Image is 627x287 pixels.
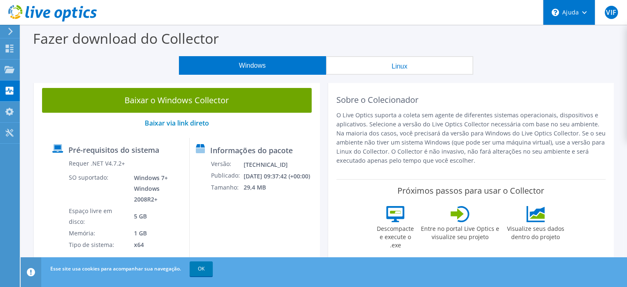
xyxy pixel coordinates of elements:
[198,265,204,272] font: OK
[244,161,288,168] font: [TECHNICAL_ID]
[145,119,209,128] a: Baixar via link direto
[190,261,213,276] a: OK
[33,29,219,48] font: Fazer download do Collector
[69,241,114,249] font: Tipo de sistema:
[134,212,147,220] font: 5 GB
[211,171,240,179] font: Publicado:
[377,225,414,249] font: Descompacte e execute o .exe
[134,229,147,237] font: 1 GB
[244,184,266,192] font: 29,4 MB
[210,145,292,155] font: Informações do pacote
[392,63,407,70] font: Linux
[507,225,564,241] font: Visualize seus dados dentro do projeto
[68,145,159,155] font: Pré-requisitos do sistema
[336,111,606,164] font: O Live Optics suporta a coleta sem agente de diferentes sistemas operacionais, dispositivos e apl...
[562,8,579,16] font: Ajuda
[211,160,231,168] font: Versão:
[134,185,160,204] font: Windows 2008R2+
[69,207,112,225] font: Espaço livre em disco:
[134,241,144,249] font: x64
[124,95,229,106] font: Baixar o Windows Collector
[134,174,168,182] font: Windows 7+
[239,62,266,69] font: Windows
[69,159,125,167] font: Requer .NET V4.7.2+
[244,172,310,180] font: [DATE] 09:37:42 (+00:00)
[42,88,312,113] a: Baixar o Windows Collector
[421,225,499,241] font: Entre no portal Live Optics e visualize seu projeto
[69,173,108,181] font: SO suportado:
[179,56,326,75] button: Windows
[606,8,616,17] font: VIF
[50,265,181,272] font: Esse site usa cookies para acompanhar sua navegação.
[552,9,559,16] svg: \n
[336,94,418,105] font: Sobre o Colecionador
[69,229,95,237] font: Memória:
[397,185,544,196] font: Próximos passos para usar o Collector
[211,184,239,192] font: Tamanho:
[326,56,473,75] button: Linux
